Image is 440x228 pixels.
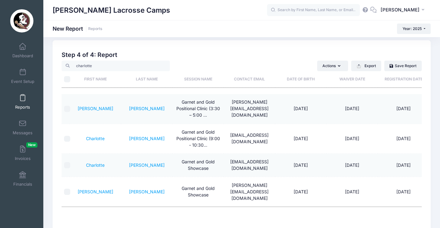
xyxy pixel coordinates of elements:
td: [DATE] [326,124,378,154]
td: [EMAIL_ADDRESS][DOMAIN_NAME] [224,154,275,177]
button: Export [351,61,381,71]
a: Event Setup [8,65,37,87]
th: Last Name: activate to sort column ascending [121,71,172,88]
td: [PERSON_NAME][EMAIL_ADDRESS][DOMAIN_NAME] [224,94,275,124]
button: [PERSON_NAME] [377,3,431,17]
a: Charlotte [86,162,105,168]
a: Reports [88,27,102,31]
a: Save Report [384,61,422,71]
td: [DATE] [378,124,429,154]
a: [PERSON_NAME] [129,136,165,141]
a: Messages [8,117,37,138]
a: Dashboard [8,40,37,61]
th: Contact Email: activate to sort column ascending [224,71,275,88]
span: Invoices [15,156,31,161]
a: [PERSON_NAME] [78,189,113,194]
td: [DATE] [378,177,429,206]
h1: [PERSON_NAME] Lacrosse Camps [53,3,170,17]
a: Financials [8,168,37,190]
a: Charlotte [86,136,105,141]
span: [DATE] [294,189,308,194]
a: Reports [8,91,37,113]
td: [DATE] [378,154,429,177]
span: New [26,142,37,148]
td: [DATE] [326,177,378,206]
td: Garnet and Gold Showcase [172,154,224,177]
span: Reports [15,105,30,110]
span: Dashboard [12,53,33,58]
th: Session Name: activate to sort column ascending [172,71,224,88]
th: Waiver Date: activate to sort column ascending [326,71,378,88]
th: Registration Date: activate to sort column ascending [378,71,429,88]
td: [DATE] [378,94,429,124]
input: Search [62,61,170,71]
span: Garnet and Gold Positional Clinic (9:00 - 10:30 am) [176,129,220,148]
a: [PERSON_NAME] [129,162,165,168]
h2: Step 4 of 4: Report [62,51,422,58]
input: Search by First Name, Last Name, or Email... [267,4,360,16]
th: First Name: activate to sort column ascending [70,71,121,88]
a: [PERSON_NAME] [78,106,113,111]
span: Financials [13,182,32,187]
h1: New Report [53,25,102,32]
td: [EMAIL_ADDRESS][DOMAIN_NAME] [224,124,275,154]
td: [DATE] [326,154,378,177]
span: [DATE] [294,106,308,111]
a: [PERSON_NAME] [129,106,165,111]
td: Garnet and Gold Showcase [172,177,224,206]
span: [DATE] [294,162,308,168]
button: Actions [317,61,348,71]
span: [DATE] [294,136,308,141]
a: [PERSON_NAME] [129,189,165,194]
a: InvoicesNew [8,142,37,164]
span: Messages [13,130,32,136]
button: Year: 2025 [397,24,431,34]
span: Year: 2025 [403,26,422,31]
img: Sara Tisdale Lacrosse Camps [10,9,33,32]
span: [PERSON_NAME] [381,6,420,13]
span: Garnet and Gold Positional Clinic (3:30 – 5:00 pm) [176,99,220,118]
th: Date of Birth: activate to sort column ascending [275,71,326,88]
td: [PERSON_NAME][EMAIL_ADDRESS][DOMAIN_NAME] [224,177,275,206]
td: [DATE] [326,94,378,124]
span: Event Setup [11,79,34,84]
